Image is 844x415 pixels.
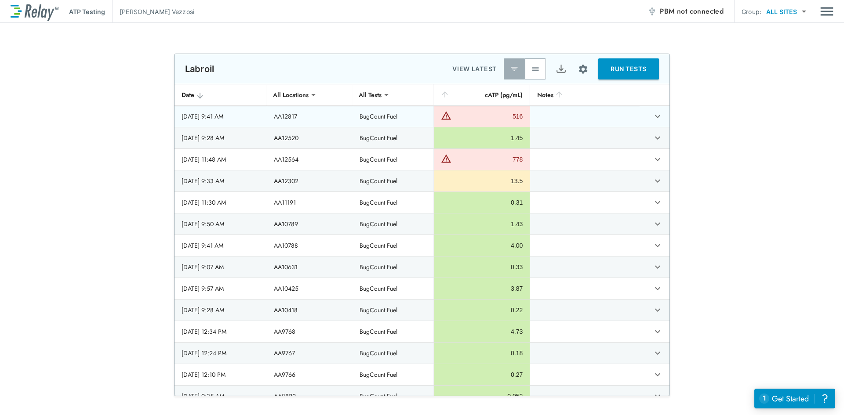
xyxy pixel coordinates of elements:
[650,130,665,145] button: expand row
[353,256,433,278] td: BugCount Fuel
[353,300,433,321] td: BugCount Fuel
[353,149,433,170] td: BugCount Fuel
[820,3,833,20] img: Drawer Icon
[267,106,353,127] td: AA12817
[182,370,260,379] div: [DATE] 12:10 PM
[267,235,353,256] td: AA10788
[353,213,433,235] td: BugCount Fuel
[182,155,260,164] div: [DATE] 11:48 AM
[650,195,665,210] button: expand row
[182,241,260,250] div: [DATE] 9:41 AM
[182,177,260,185] div: [DATE] 9:33 AM
[353,86,388,104] div: All Tests
[650,281,665,296] button: expand row
[267,321,353,342] td: AA9768
[648,7,656,16] img: Offline Icon
[267,192,353,213] td: AA11191
[571,58,595,81] button: Site setup
[182,263,260,271] div: [DATE] 9:07 AM
[182,112,260,121] div: [DATE] 9:41 AM
[650,238,665,253] button: expand row
[452,64,497,74] p: VIEW LATEST
[598,58,659,79] button: RUN TESTS
[650,303,665,318] button: expand row
[578,64,589,75] img: Settings Icon
[353,343,433,364] td: BugCount Fuel
[441,392,523,401] div: 0.052
[454,112,523,121] div: 516
[754,389,835,408] iframe: Resource center
[441,370,523,379] div: 0.27
[182,306,260,314] div: [DATE] 9:28 AM
[454,155,523,164] div: 778
[11,2,58,21] img: LuminUltra Relay
[531,65,540,73] img: View All
[182,220,260,228] div: [DATE] 9:50 AM
[440,90,523,100] div: cATP (pg/mL)
[441,284,523,293] div: 3.87
[182,198,260,207] div: [DATE] 11:30 AM
[650,109,665,124] button: expand row
[556,64,567,75] img: Export Icon
[185,64,214,74] p: Labroil
[441,134,523,142] div: 1.45
[267,364,353,385] td: AA9766
[182,392,260,401] div: [DATE] 9:35 AM
[182,327,260,336] div: [DATE] 12:34 PM
[353,321,433,342] td: BugCount Fuel
[267,127,353,148] td: AA12520
[550,58,571,79] button: Export
[267,256,353,278] td: AA10631
[820,3,833,20] button: Main menu
[267,86,315,104] div: All Locations
[650,367,665,382] button: expand row
[650,346,665,361] button: expand row
[267,386,353,407] td: AA8822
[353,192,433,213] td: BugCount Fuel
[441,327,523,336] div: 4.73
[353,235,433,256] td: BugCount Fuel
[175,84,267,106] th: Date
[267,278,353,299] td: AA10425
[441,177,523,185] div: 13.5
[650,173,665,188] button: expand row
[650,260,665,274] button: expand row
[182,134,260,142] div: [DATE] 9:28 AM
[267,213,353,235] td: AA10789
[441,306,523,314] div: 0.22
[353,278,433,299] td: BugCount Fuel
[267,170,353,191] td: AA12302
[441,110,451,121] img: Warning
[267,149,353,170] td: AA12564
[353,170,433,191] td: BugCount Fuel
[441,241,523,250] div: 4.00
[644,3,727,20] button: PBM not connected
[69,7,105,16] p: ATP Testing
[677,6,724,16] span: not connected
[441,220,523,228] div: 1.43
[441,153,451,164] img: Warning
[353,127,433,148] td: BugCount Fuel
[660,5,724,18] span: PBM
[353,386,433,407] td: BugCount Fuel
[182,284,260,293] div: [DATE] 9:57 AM
[510,65,519,73] img: Latest
[650,152,665,167] button: expand row
[267,343,353,364] td: AA9767
[650,217,665,231] button: expand row
[650,324,665,339] button: expand row
[120,7,194,16] p: [PERSON_NAME] Vezzosi
[441,263,523,271] div: 0.33
[441,198,523,207] div: 0.31
[353,364,433,385] td: BugCount Fuel
[353,106,433,127] td: BugCount Fuel
[537,90,632,100] div: Notes
[441,349,523,357] div: 0.18
[650,389,665,404] button: expand row
[267,300,353,321] td: AA10418
[742,7,761,16] p: Group:
[182,349,260,357] div: [DATE] 12:24 PM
